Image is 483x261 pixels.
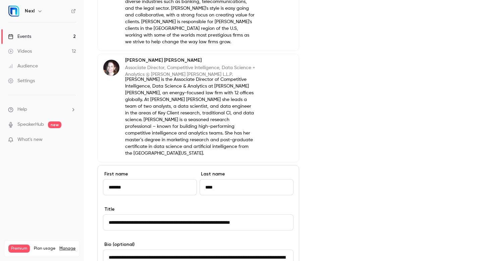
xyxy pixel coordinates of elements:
p: [PERSON_NAME] is the Associate Director of Competitive Intelligence, Data Science & Analytics at ... [125,76,256,157]
div: Settings [8,77,35,84]
div: Lynne Kilgore[PERSON_NAME] [PERSON_NAME]Associate Director, Competitive Intelligence, Data Scienc... [97,54,299,162]
span: new [48,121,61,128]
span: Plan usage [34,246,55,251]
li: help-dropdown-opener [8,106,76,113]
span: Help [17,106,27,113]
h6: Nexl [25,8,35,14]
span: What's new [17,136,43,143]
iframe: Noticeable Trigger [68,137,76,143]
p: Associate Director, Competitive Intelligence, Data Science + Analytics @ [PERSON_NAME] [PERSON_NA... [125,64,256,78]
label: Title [103,206,293,213]
span: Premium [8,245,30,253]
div: Videos [8,48,32,55]
img: Nexl [8,6,19,16]
a: Manage [59,246,75,251]
p: [PERSON_NAME] [PERSON_NAME] [125,57,256,64]
label: Last name [200,171,293,177]
label: Bio (optional) [103,241,293,248]
div: Audience [8,63,38,69]
label: First name [103,171,197,177]
div: Events [8,33,31,40]
img: Lynne Kilgore [103,60,119,76]
a: SpeakerHub [17,121,44,128]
